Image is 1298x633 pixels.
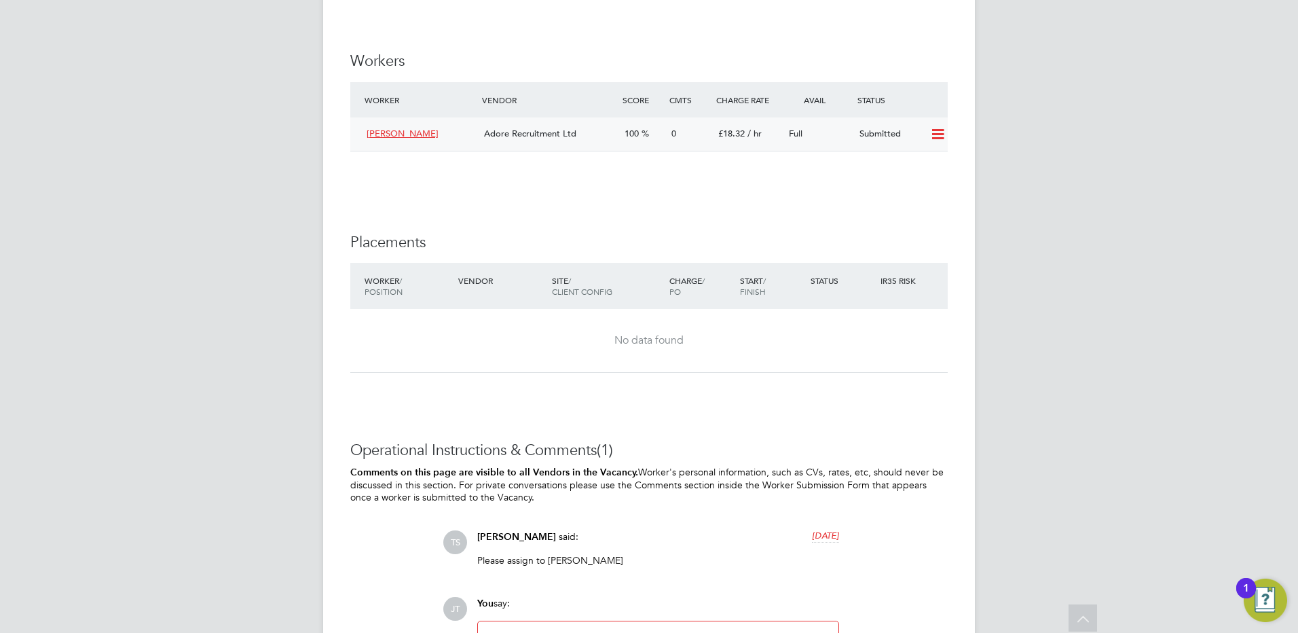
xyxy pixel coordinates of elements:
[477,597,839,621] div: say:
[361,88,479,112] div: Worker
[549,268,666,304] div: Site
[666,88,713,112] div: Cmts
[350,441,948,460] h3: Operational Instructions & Comments
[477,554,839,566] p: Please assign to [PERSON_NAME]
[854,123,925,145] div: Submitted
[669,275,705,297] span: / PO
[365,275,403,297] span: / Position
[1244,579,1287,622] button: Open Resource Center, 1 new notification
[484,128,576,139] span: Adore Recruitment Ltd
[455,268,549,293] div: Vendor
[597,441,613,459] span: (1)
[443,597,467,621] span: JT
[477,531,556,543] span: [PERSON_NAME]
[361,268,455,304] div: Worker
[783,88,854,112] div: Avail
[854,88,948,112] div: Status
[350,233,948,253] h3: Placements
[367,128,439,139] span: [PERSON_NAME]
[747,128,762,139] span: / hr
[479,88,619,112] div: Vendor
[559,530,578,543] span: said:
[812,530,839,541] span: [DATE]
[877,268,924,293] div: IR35 Risk
[477,598,494,609] span: You
[350,466,948,504] p: Worker's personal information, such as CVs, rates, etc, should never be discussed in this section...
[625,128,639,139] span: 100
[807,268,878,293] div: Status
[443,530,467,554] span: TS
[666,268,737,304] div: Charge
[552,275,612,297] span: / Client Config
[671,128,676,139] span: 0
[737,268,807,304] div: Start
[619,88,666,112] div: Score
[350,467,638,478] b: Comments on this page are visible to all Vendors in the Vacancy.
[1243,588,1249,606] div: 1
[350,52,948,71] h3: Workers
[713,88,783,112] div: Charge Rate
[740,275,766,297] span: / Finish
[364,333,934,348] div: No data found
[789,128,802,139] span: Full
[718,128,745,139] span: £18.32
